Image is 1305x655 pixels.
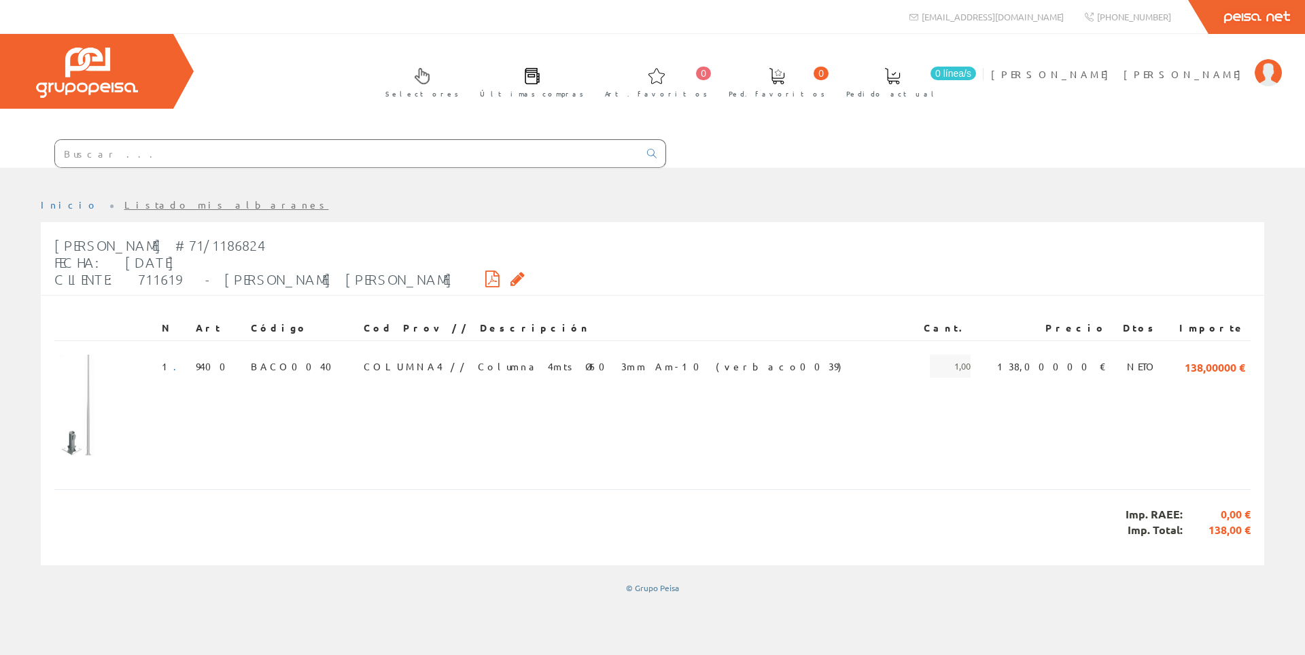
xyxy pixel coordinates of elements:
span: Ped. favoritos [729,87,825,101]
span: 138,00000 € [997,355,1107,378]
a: 0 línea/s Pedido actual [833,56,979,106]
span: COLUMNA4 // Columna 4mts Ø60 3mm Am-10 (verbaco0039) [364,355,841,378]
div: Imp. RAEE: Imp. Total: [54,489,1251,555]
th: Precio [976,316,1112,340]
th: Cod Prov // Descripción [358,316,910,340]
span: 1,00 [930,355,971,378]
span: 9400 [196,355,234,378]
span: Últimas compras [480,87,584,101]
a: Listado mis albaranes [124,198,329,211]
span: 138,00000 € [1185,355,1245,378]
input: Buscar ... [55,140,639,167]
img: Foto artículo (51.240875912409x150) [60,355,94,457]
span: [PHONE_NUMBER] [1097,11,1171,22]
span: 1 [162,355,185,378]
th: Dtos [1112,316,1164,340]
span: 0 [696,67,711,80]
span: [PERSON_NAME] [PERSON_NAME] [991,67,1248,81]
th: Cant. [911,316,976,340]
i: Solicitar por email copia firmada [510,274,525,283]
a: Últimas compras [466,56,591,106]
th: Art [190,316,245,340]
span: Pedido actual [846,87,939,101]
span: [PERSON_NAME] #71/1186824 Fecha: [DATE] Cliente: 711619 - [PERSON_NAME] [PERSON_NAME] [54,237,453,287]
th: Código [245,316,358,340]
span: [EMAIL_ADDRESS][DOMAIN_NAME] [922,11,1064,22]
div: © Grupo Peisa [41,582,1264,594]
span: 0 [814,67,829,80]
a: [PERSON_NAME] [PERSON_NAME] [991,56,1282,69]
a: . [173,360,185,372]
a: Selectores [372,56,466,106]
img: Grupo Peisa [36,48,138,98]
span: 0 línea/s [930,67,976,80]
th: N [156,316,190,340]
span: BACO0040 [251,355,340,378]
th: Importe [1164,316,1251,340]
span: Art. favoritos [605,87,708,101]
span: 138,00 € [1183,523,1251,538]
span: Selectores [385,87,459,101]
span: 0,00 € [1183,507,1251,523]
a: Inicio [41,198,99,211]
i: Descargar PDF [485,274,500,283]
span: NETO [1127,355,1158,378]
